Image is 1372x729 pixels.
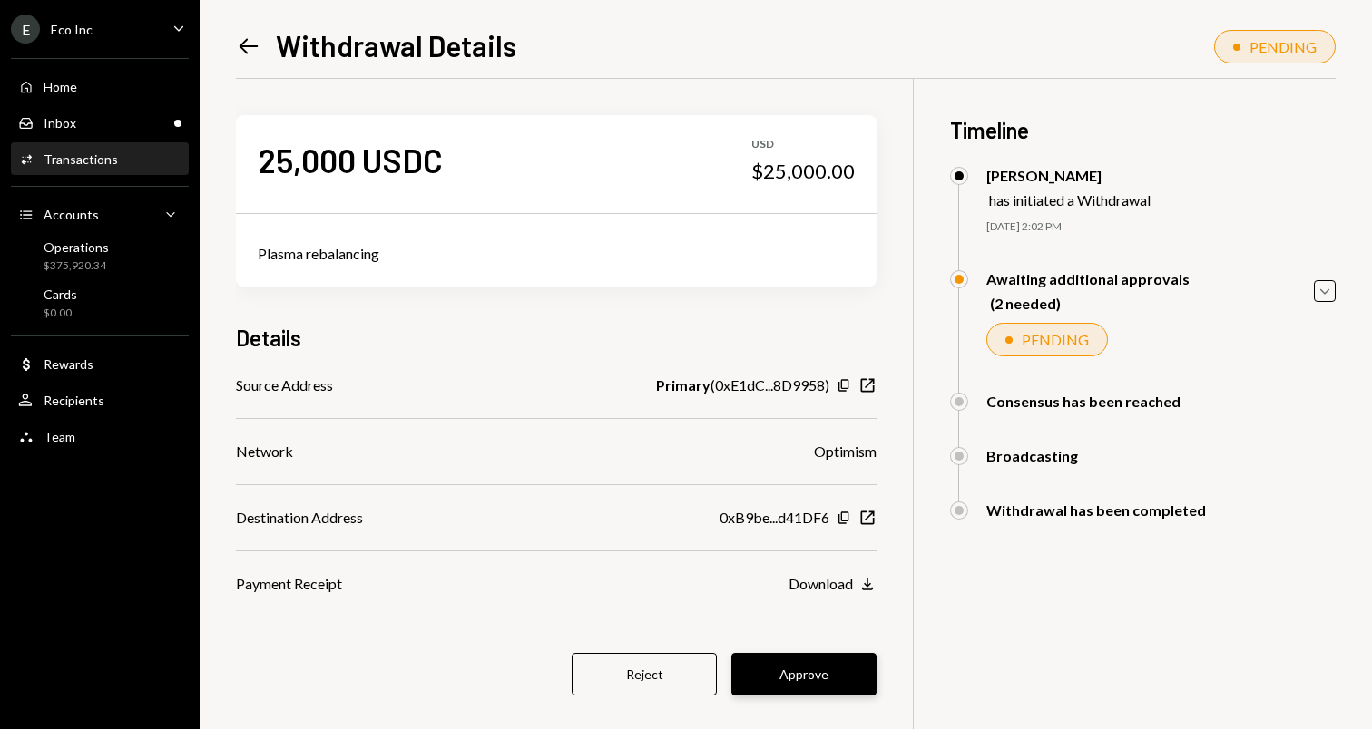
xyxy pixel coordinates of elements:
h3: Timeline [950,115,1336,145]
a: Team [11,420,189,452]
div: Transactions [44,151,118,167]
div: Accounts [44,207,99,222]
a: Transactions [11,142,189,175]
div: Inbox [44,115,76,131]
div: $375,920.34 [44,258,109,274]
div: Broadcasting [986,447,1078,464]
div: Recipients [44,393,104,408]
div: Withdrawal has been completed [986,501,1206,519]
div: Cards [44,287,77,302]
div: Eco Inc [51,22,93,37]
div: Optimism [814,441,877,462]
div: $25,000.00 [751,159,855,184]
div: Rewards [44,356,93,372]
div: Download [789,575,853,592]
div: [DATE] 2:02 PM [986,219,1336,235]
div: Source Address [236,374,333,396]
div: Plasma rebalancing [258,243,855,265]
a: Recipients [11,384,189,416]
a: Home [11,70,189,102]
a: Cards$0.00 [11,281,189,325]
div: (2 needed) [990,295,1190,312]
div: Awaiting additional approvals [986,270,1190,287]
a: Rewards [11,347,189,380]
div: Destination Address [236,507,363,529]
a: Operations$375,920.34 [11,234,189,277]
div: has initiated a Withdrawal [989,191,1151,209]
div: Consensus has been reached [986,393,1181,410]
h1: Withdrawal Details [276,27,516,63]
div: 25,000 USDC [258,140,443,180]
button: Download [789,575,877,595]
div: PENDING [1249,38,1317,55]
div: USD [751,137,855,152]
div: [PERSON_NAME] [986,167,1151,184]
a: Accounts [11,198,189,230]
div: E [11,15,40,44]
div: 0xB9be...d41DF6 [720,507,829,529]
a: Inbox [11,106,189,139]
h3: Details [236,323,301,353]
div: ( 0xE1dC...8D9958 ) [656,374,829,396]
button: Approve [731,653,877,695]
div: Network [236,441,293,462]
div: Payment Receipt [236,573,342,595]
button: Reject [572,653,717,695]
b: Primary [656,374,710,396]
div: Operations [44,239,109,255]
div: Team [44,429,75,444]
div: $0.00 [44,306,77,321]
div: PENDING [1022,331,1089,348]
div: Home [44,79,77,94]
